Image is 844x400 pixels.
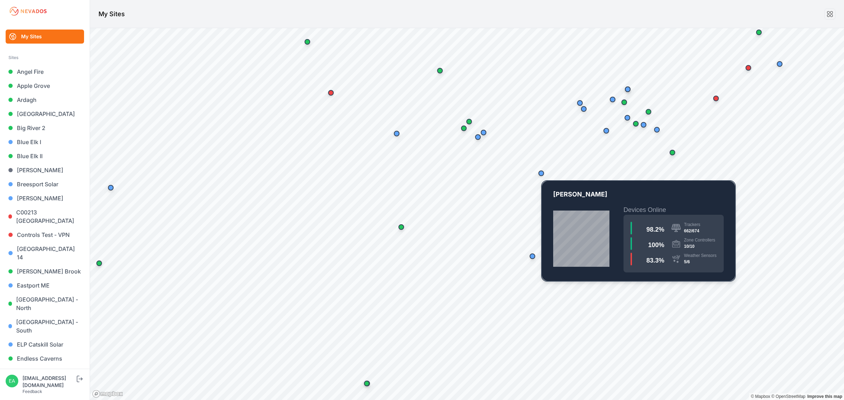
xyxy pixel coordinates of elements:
[23,389,42,394] a: Feedback
[525,249,539,263] div: Map marker
[752,25,766,39] div: Map marker
[641,105,656,119] div: Map marker
[629,117,643,131] div: Map marker
[620,111,634,125] div: Map marker
[684,222,700,227] div: Trackers
[684,227,700,234] div: 662/674
[573,96,587,110] div: Map marker
[6,163,84,177] a: [PERSON_NAME]
[684,237,715,243] div: Zone Controllers
[606,92,620,107] div: Map marker
[534,166,548,180] div: Map marker
[684,253,717,258] div: Weather Sensors
[23,375,75,389] div: [EMAIL_ADDRESS][DOMAIN_NAME]
[471,130,485,144] div: Map marker
[650,123,664,137] div: Map marker
[6,242,84,264] a: [GEOGRAPHIC_DATA] 14
[6,79,84,93] a: Apple Grove
[104,181,118,195] div: Map marker
[599,124,613,138] div: Map marker
[646,257,664,264] span: 83.3 %
[771,394,805,399] a: OpenStreetMap
[6,65,84,79] a: Angel Fire
[6,228,84,242] a: Controls Test - VPN
[617,95,631,109] div: Map marker
[6,205,84,228] a: C00213 [GEOGRAPHIC_DATA]
[6,121,84,135] a: Big River 2
[6,292,84,315] a: [GEOGRAPHIC_DATA] - North
[553,189,724,205] p: [PERSON_NAME]
[665,146,679,160] div: Map marker
[98,9,125,19] h1: My Sites
[8,53,81,62] div: Sites
[300,35,314,49] div: Map marker
[8,6,48,17] img: Nevados
[6,264,84,278] a: [PERSON_NAME] Brook
[6,337,84,351] a: ELP Catskill Solar
[709,91,723,105] div: Map marker
[648,241,664,249] span: 100 %
[6,375,18,387] img: eamon@nevados.solar
[6,278,84,292] a: Eastport ME
[807,394,842,399] a: Map feedback
[462,115,476,129] div: Map marker
[360,376,374,391] div: Map marker
[741,61,755,75] div: Map marker
[324,86,338,100] div: Map marker
[6,177,84,191] a: Breesport Solar
[6,135,84,149] a: Blue Elk I
[624,205,724,215] h2: Devices Online
[6,93,84,107] a: Ardagh
[684,243,715,250] div: 10/10
[6,149,84,163] a: Blue Elk II
[6,30,84,44] a: My Sites
[542,181,735,281] a: PA-02
[457,121,471,135] div: Map marker
[773,57,787,71] div: Map marker
[684,258,717,265] div: 5/6
[6,366,84,380] a: French Road Solar
[751,394,770,399] a: Mapbox
[390,127,404,141] div: Map marker
[433,64,447,78] div: Map marker
[621,82,635,96] div: Map marker
[394,220,408,234] div: Map marker
[477,125,491,140] div: Map marker
[6,191,84,205] a: [PERSON_NAME]
[6,107,84,121] a: [GEOGRAPHIC_DATA]
[6,315,84,337] a: [GEOGRAPHIC_DATA] - South
[92,256,106,270] div: Map marker
[6,351,84,366] a: Endless Caverns
[637,118,651,132] div: Map marker
[646,226,664,233] span: 98.2 %
[92,390,123,398] a: Mapbox logo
